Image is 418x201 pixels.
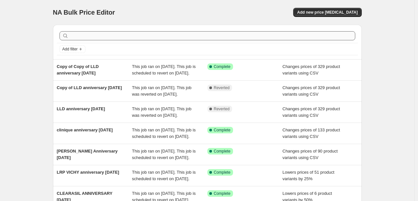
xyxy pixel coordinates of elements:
[132,149,196,160] span: This job ran on [DATE]. This job is scheduled to revert on [DATE].
[214,85,230,90] span: Reverted
[59,45,85,53] button: Add filter
[132,170,196,181] span: This job ran on [DATE]. This job is scheduled to revert on [DATE].
[282,85,340,97] span: Changes prices of 329 product variants using CSV
[214,106,230,112] span: Reverted
[214,127,230,133] span: Complete
[282,106,340,118] span: Changes prices of 329 product variants using CSV
[214,170,230,175] span: Complete
[214,149,230,154] span: Complete
[297,10,358,15] span: Add new price [MEDICAL_DATA]
[132,64,196,75] span: This job ran on [DATE]. This job is scheduled to revert on [DATE].
[132,85,191,97] span: This job ran on [DATE]. This job was reverted on [DATE].
[282,170,334,181] span: Lowers prices of 51 product variants by 25%
[57,149,118,160] span: [PERSON_NAME] Anniversary [DATE]
[293,8,361,17] button: Add new price [MEDICAL_DATA]
[57,64,99,75] span: Copy of Copy of LLD anniversary [DATE]
[57,170,119,175] span: LRP VICHY anniversary [DATE]
[57,106,105,111] span: LLD anniversary [DATE]
[57,85,122,90] span: Copy of LLD anniversary [DATE]
[282,127,340,139] span: Changes prices of 133 product variants using CSV
[132,127,196,139] span: This job ran on [DATE]. This job is scheduled to revert on [DATE].
[282,64,340,75] span: Changes prices of 329 product variants using CSV
[53,9,115,16] span: NA Bulk Price Editor
[214,64,230,69] span: Complete
[57,127,113,132] span: clinique anniversary [DATE]
[62,47,78,52] span: Add filter
[282,149,338,160] span: Changes prices of 90 product variants using CSV
[132,106,191,118] span: This job ran on [DATE]. This job was reverted on [DATE].
[214,191,230,196] span: Complete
